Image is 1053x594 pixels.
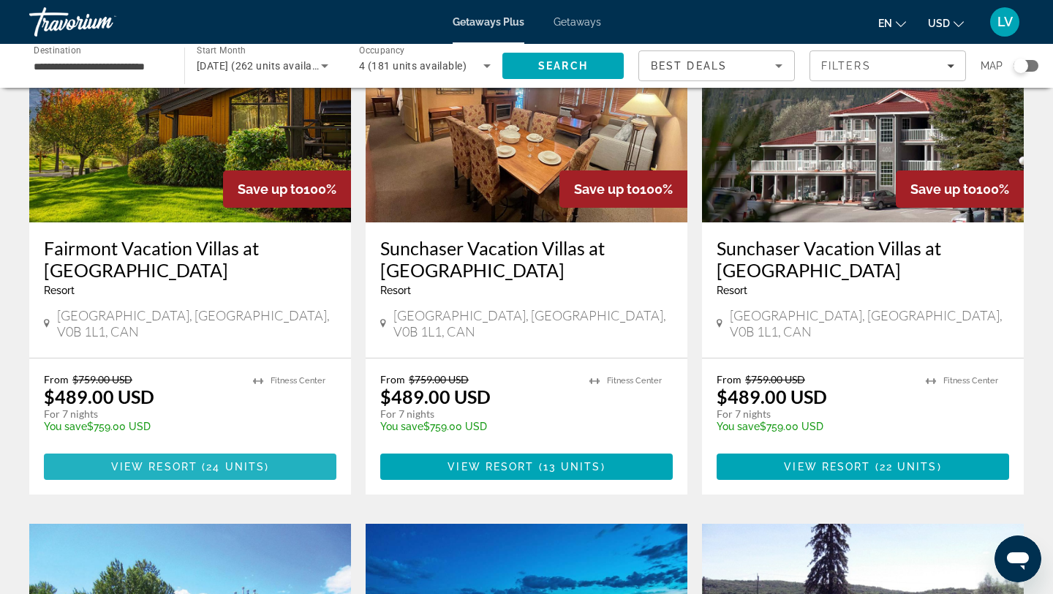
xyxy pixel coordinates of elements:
p: $489.00 USD [44,386,154,407]
mat-select: Sort by [651,57,782,75]
span: You save [44,421,87,432]
span: ( ) [870,461,941,473]
span: 13 units [543,461,601,473]
span: LV [997,15,1013,29]
span: $759.00 USD [745,373,805,386]
span: 22 units [880,461,937,473]
span: Save up to [910,181,976,197]
div: 100% [223,170,351,208]
div: 100% [559,170,687,208]
span: From [380,373,405,386]
span: Resort [380,285,411,296]
span: Fitness Center [607,376,662,386]
button: Search [502,53,624,79]
span: Save up to [238,181,303,197]
span: Occupancy [359,45,405,56]
span: $759.00 USD [409,373,469,386]
span: From [44,373,69,386]
button: Change language [878,12,906,34]
a: Sunchaser Vacation Villas at [GEOGRAPHIC_DATA] [717,237,1009,281]
iframe: Bouton de lancement de la fenêtre de messagerie [994,535,1041,582]
span: $759.00 USD [72,373,132,386]
span: en [878,18,892,29]
p: $489.00 USD [380,386,491,407]
button: Filters [809,50,966,81]
span: Map [981,56,1003,76]
span: Best Deals [651,60,727,72]
button: View Resort(24 units) [44,454,336,480]
button: User Menu [986,7,1024,37]
button: View Resort(22 units) [717,454,1009,480]
p: For 7 nights [44,407,238,421]
button: View Resort(13 units) [380,454,673,480]
span: Fitness Center [271,376,325,386]
span: USD [928,18,950,29]
span: Save up to [574,181,640,197]
span: Resort [717,285,747,296]
span: Search [538,60,588,72]
button: Change currency [928,12,964,34]
p: For 7 nights [380,407,575,421]
span: View Resort [111,461,197,473]
p: For 7 nights [717,407,911,421]
span: You save [380,421,423,432]
span: Filters [821,60,871,72]
a: Fairmont Vacation Villas at [GEOGRAPHIC_DATA] [44,237,336,281]
span: Start Month [197,45,246,56]
span: ( ) [534,461,605,473]
span: View Resort [448,461,534,473]
a: Getaways [554,16,601,28]
span: [DATE] (262 units available) [197,60,330,72]
a: Getaways Plus [453,16,524,28]
a: Sunchaser Vacation Villas at [GEOGRAPHIC_DATA] [380,237,673,281]
span: [GEOGRAPHIC_DATA], [GEOGRAPHIC_DATA], V0B 1L1, CAN [393,307,673,339]
p: $759.00 USD [717,421,911,432]
p: $489.00 USD [717,386,827,407]
span: Destination [34,45,81,55]
span: From [717,373,741,386]
p: $759.00 USD [44,421,238,432]
span: You save [717,421,760,432]
span: 4 (181 units available) [359,60,467,72]
div: 100% [896,170,1024,208]
span: Resort [44,285,75,296]
span: View Resort [784,461,870,473]
span: [GEOGRAPHIC_DATA], [GEOGRAPHIC_DATA], V0B 1L1, CAN [57,307,336,339]
span: [GEOGRAPHIC_DATA], [GEOGRAPHIC_DATA], V0B 1L1, CAN [730,307,1009,339]
span: 24 units [206,461,265,473]
a: Travorium [29,3,175,41]
p: $759.00 USD [380,421,575,432]
span: ( ) [197,461,269,473]
span: Fitness Center [943,376,998,386]
input: Select destination [34,58,165,75]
